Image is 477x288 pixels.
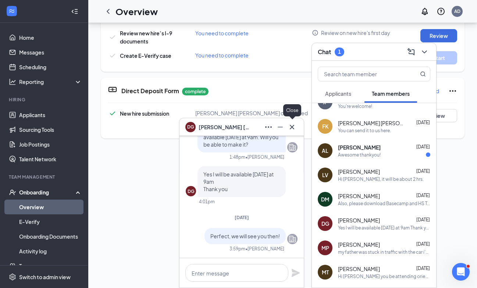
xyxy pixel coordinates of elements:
span: Yes I will be available [DATE] at 9am Thank you [203,171,274,192]
a: Sourcing Tools [19,122,82,137]
svg: Checkmark [108,33,117,42]
span: [DATE] [416,217,430,222]
span: • [PERSON_NAME] [245,246,284,252]
button: ChevronDown [419,46,430,58]
span: • [PERSON_NAME] [245,154,284,160]
button: Start [420,51,457,64]
span: [PERSON_NAME] [338,144,381,151]
div: DM [321,196,329,203]
div: Switch to admin view [19,273,71,281]
div: 4:01pm [199,199,215,205]
div: Hi [PERSON_NAME] you be attending orientation [DATE]? [338,273,430,280]
div: Hi [PERSON_NAME], it will be about 2 hrs. [338,176,424,182]
svg: ComposeMessage [407,48,416,56]
svg: Collapse [71,8,78,15]
input: Search team member [318,67,405,81]
div: FK [322,123,328,130]
div: Reporting [19,78,82,85]
span: [PERSON_NAME] [338,265,380,273]
svg: Checkmark [108,51,117,60]
div: Also, please download Basecamp and HS Team to your phone in preparation for [DATE]. Have a [PERSO... [338,200,430,207]
div: AD [454,8,460,14]
div: Team Management [9,174,81,180]
a: Activity log [19,244,82,259]
span: [DATE] [416,168,430,174]
span: Team members [372,90,410,97]
a: Team [19,259,82,273]
h3: Chat [318,48,331,56]
span: Perfect, we will see you then! [210,233,280,239]
h5: Direct Deposit Form [121,87,179,95]
svg: Ellipses [448,87,457,95]
button: ComposeMessage [405,46,417,58]
span: [PERSON_NAME] [338,241,380,248]
div: 1 [338,49,341,55]
span: You need to complete [195,30,249,36]
svg: Analysis [9,78,16,85]
div: DG [188,188,195,194]
svg: MagnifyingGlass [420,71,426,77]
svg: ChevronLeft [104,7,113,16]
div: You're welcome! [338,103,372,109]
svg: Ellipses [264,123,273,131]
span: New hire submission [120,110,169,117]
span: Create E-Verify case [120,52,171,59]
p: complete [182,88,209,95]
span: Applicants [325,90,351,97]
div: LV [322,171,328,179]
div: DG [321,220,329,227]
span: [PERSON_NAME] [PERSON_NAME] [199,123,250,131]
div: 1:48pm [229,154,245,160]
svg: ChevronDown [420,48,429,56]
a: Messages [19,45,82,60]
svg: Minimize [276,123,285,131]
button: View [420,109,457,122]
svg: DirectDepositIcon [108,85,117,94]
span: [DATE] [416,120,430,125]
svg: QuestionInfo [437,7,445,16]
a: Home [19,30,82,45]
div: Hiring [9,96,81,103]
iframe: Intercom live chat [452,263,470,281]
svg: WorkstreamLogo [8,7,15,15]
span: You need to complete [195,52,249,59]
div: MT [322,268,329,276]
svg: Cross [288,123,296,131]
a: Scheduling [19,60,82,74]
a: Talent Network [19,152,82,166]
div: 3:59pm [229,246,245,252]
span: [DATE] [416,241,430,247]
a: E-Verify [19,214,82,229]
span: [DATE] [416,193,430,198]
svg: Plane [291,268,300,277]
div: MP [321,244,329,252]
span: [PERSON_NAME] [338,192,380,200]
svg: Notifications [420,7,429,16]
div: Awesome thankyou! [338,152,381,158]
span: Review new hire’s I-9 documents [120,30,172,45]
a: Job Postings [19,137,82,152]
button: Ellipses [263,121,274,133]
svg: Company [288,235,297,243]
svg: Info [312,29,318,36]
a: Overview [19,200,82,214]
div: my father was stuck in traffic with the car i'm currently otw i am so sorry for the late arrival [338,249,430,255]
div: Yes I will be available [DATE] at 9am Thank you [338,225,430,231]
span: [PERSON_NAME] [PERSON_NAME] completed on [DATE] [195,110,308,124]
button: Review [420,29,457,42]
div: You can send it to us here. [338,127,391,134]
svg: Company [288,143,297,152]
span: [PERSON_NAME] [PERSON_NAME] [338,119,404,127]
span: [DATE] [235,215,249,220]
h1: Overview [115,5,158,18]
span: [DATE] [416,266,430,271]
a: Onboarding Documents [19,229,82,244]
div: Close [283,104,301,116]
span: [PERSON_NAME] [338,217,380,224]
button: Minimize [274,121,286,133]
svg: Checkmark [108,109,117,118]
div: Onboarding [19,189,76,196]
a: Applicants [19,108,82,122]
